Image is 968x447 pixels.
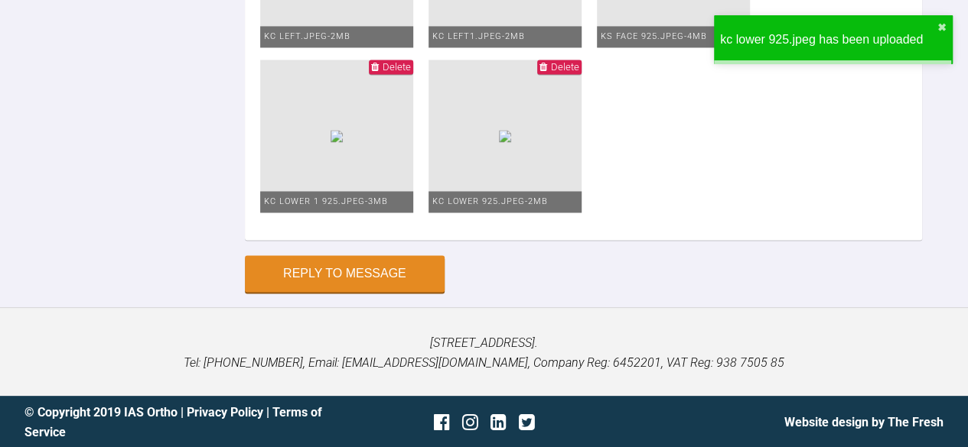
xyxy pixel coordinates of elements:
[432,31,525,41] span: kc left1.jpeg - 2MB
[720,30,937,50] div: kc lower 925.jpeg has been uploaded
[24,402,331,441] div: © Copyright 2019 IAS Ortho | |
[601,31,707,41] span: ks face 925.jpeg - 4MB
[551,61,579,73] span: Delete
[499,130,511,142] img: 49de1847-2e31-45c4-847d-8e52673b8e57
[383,61,411,73] span: Delete
[264,196,388,206] span: kc lower 1 925.jpeg - 3MB
[937,21,947,34] button: close
[24,332,944,371] p: [STREET_ADDRESS]. Tel: [PHONE_NUMBER], Email: [EMAIL_ADDRESS][DOMAIN_NAME], Company Reg: 6452201,...
[264,31,350,41] span: kc left.jpeg - 2MB
[784,414,944,429] a: Website design by The Fresh
[24,404,322,439] a: Terms of Service
[331,130,343,142] img: 677b7ff9-ad66-4158-a82c-164bec3feb5d
[187,404,263,419] a: Privacy Policy
[432,196,548,206] span: kc lower 925.jpeg - 2MB
[245,255,445,292] button: Reply to Message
